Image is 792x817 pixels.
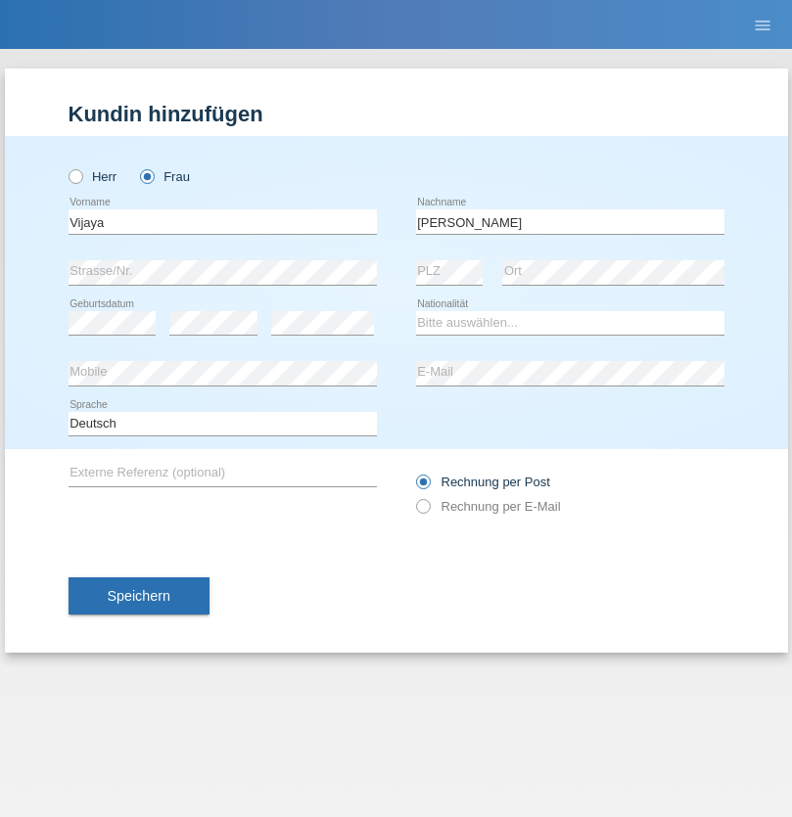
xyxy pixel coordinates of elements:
label: Frau [140,169,190,184]
label: Herr [69,169,117,184]
h1: Kundin hinzufügen [69,102,724,126]
i: menu [753,16,772,35]
label: Rechnung per E-Mail [416,499,561,514]
label: Rechnung per Post [416,475,550,489]
input: Rechnung per E-Mail [416,499,429,523]
input: Herr [69,169,81,182]
span: Speichern [108,588,170,604]
button: Speichern [69,577,210,614]
input: Rechnung per Post [416,475,429,499]
a: menu [743,19,782,30]
input: Frau [140,169,153,182]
